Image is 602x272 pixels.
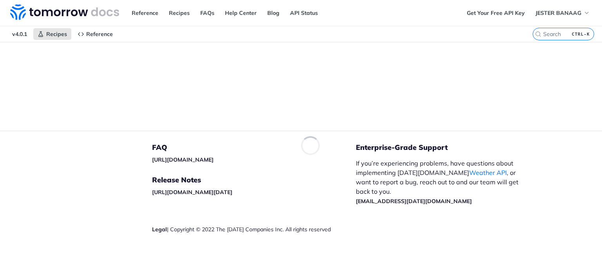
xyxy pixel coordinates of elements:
[152,189,232,196] a: [URL][DOMAIN_NAME][DATE]
[46,31,67,38] span: Recipes
[356,198,472,205] a: [EMAIL_ADDRESS][DATE][DOMAIN_NAME]
[286,7,322,19] a: API Status
[356,159,527,205] p: If you’re experiencing problems, have questions about implementing [DATE][DOMAIN_NAME] , or want ...
[221,7,261,19] a: Help Center
[469,169,507,177] a: Weather API
[462,7,529,19] a: Get Your Free API Key
[535,9,581,16] span: JESTER BANAAG
[152,175,356,185] h5: Release Notes
[263,7,284,19] a: Blog
[73,28,117,40] a: Reference
[152,225,356,233] div: | Copyright © 2022 The [DATE] Companies Inc. All rights reserved
[570,30,592,38] kbd: CTRL-K
[531,7,594,19] button: JESTER BANAAG
[127,7,163,19] a: Reference
[152,226,167,233] a: Legal
[165,7,194,19] a: Recipes
[86,31,113,38] span: Reference
[152,143,356,152] h5: FAQ
[10,4,119,20] img: Tomorrow.io Weather API Docs
[196,7,219,19] a: FAQs
[152,156,214,163] a: [URL][DOMAIN_NAME]
[8,28,31,40] span: v4.0.1
[33,28,71,40] a: Recipes
[356,143,539,152] h5: Enterprise-Grade Support
[535,31,541,37] svg: Search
